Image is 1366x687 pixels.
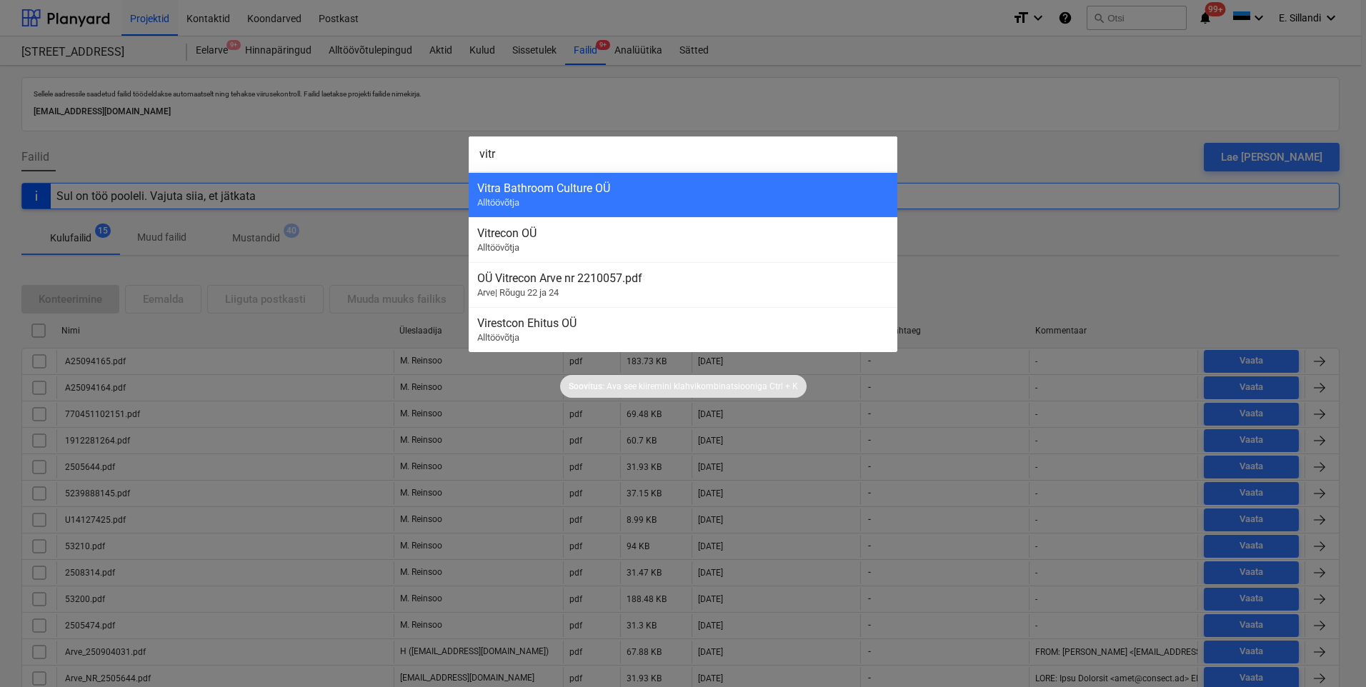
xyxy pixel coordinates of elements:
div: OÜ Vitrecon Arve nr 2210057.pdf [477,271,889,285]
input: Otsi projekte, eelarveridu, lepinguid, akte, alltöövõtjaid... [469,136,897,172]
span: Alltöövõtja [477,242,519,253]
div: Virestcon Ehitus OÜ [477,316,889,330]
span: Arve | Rõugu 22 ja 24 [477,287,559,298]
div: Vitra Bathroom Culture OÜAlltöövõtja [469,172,897,217]
span: Alltöövõtja [477,332,519,343]
div: Vitrecon OÜ [477,226,889,240]
p: Ctrl + K [769,381,798,393]
div: Vitra Bathroom Culture OÜ [477,181,889,195]
div: Virestcon Ehitus OÜAlltöövõtja [469,307,897,352]
p: Ava see kiiremini klahvikombinatsiooniga [607,381,767,393]
p: Soovitus: [569,381,604,393]
div: Vitrecon OÜAlltöövõtja [469,217,897,262]
span: Alltöövõtja [477,197,519,208]
div: OÜ Vitrecon Arve nr 2210057.pdfArve| Rõugu 22 ja 24 [469,262,897,307]
iframe: Chat Widget [1295,618,1366,687]
div: Soovitus:Ava see kiiremini klahvikombinatsioonigaCtrl + K [560,375,807,398]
